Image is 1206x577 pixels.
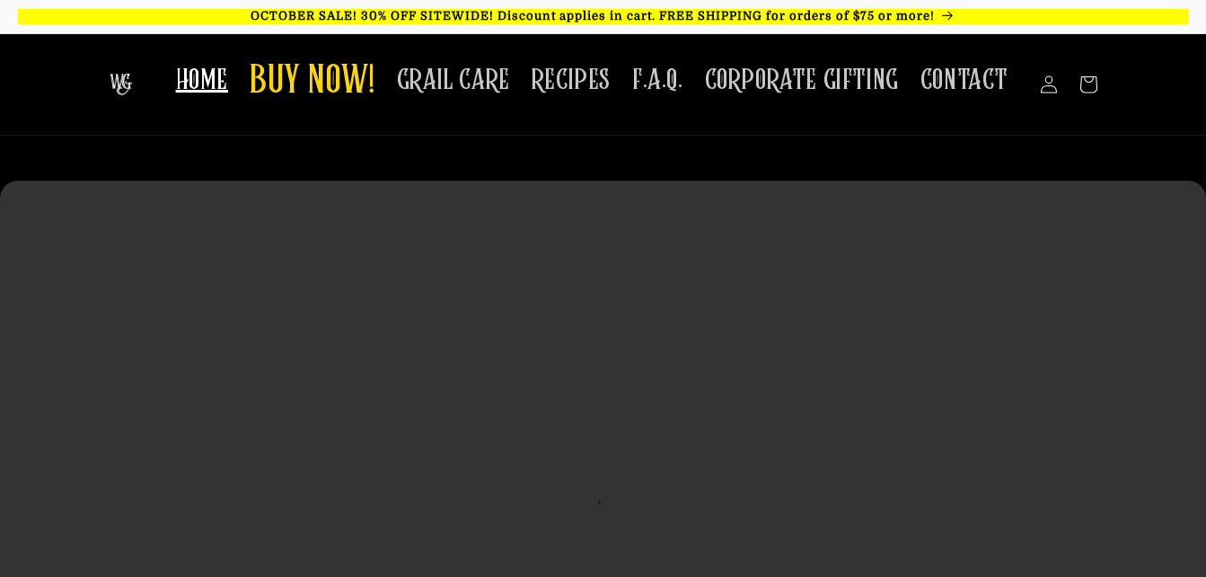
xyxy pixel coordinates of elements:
[632,63,683,98] span: F.A.Q.
[521,52,621,109] a: RECIPES
[176,63,228,98] span: HOME
[18,9,1188,24] p: OCTOBER SALE! 30% OFF SITEWIDE! Discount applies in cart. FREE SHIPPING for orders of $75 or more!
[397,63,510,98] span: GRAIL CARE
[920,63,1008,98] span: CONTACT
[386,52,521,109] a: GRAIL CARE
[621,52,694,109] a: F.A.Q.
[910,52,1019,109] a: CONTACT
[239,47,386,118] a: BUY NOW!
[694,52,910,109] a: CORPORATE GIFTING
[250,58,375,107] span: BUY NOW!
[165,52,239,109] a: HOME
[532,63,611,98] span: RECIPES
[110,74,132,95] img: The Whiskey Grail
[705,63,899,98] span: CORPORATE GIFTING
